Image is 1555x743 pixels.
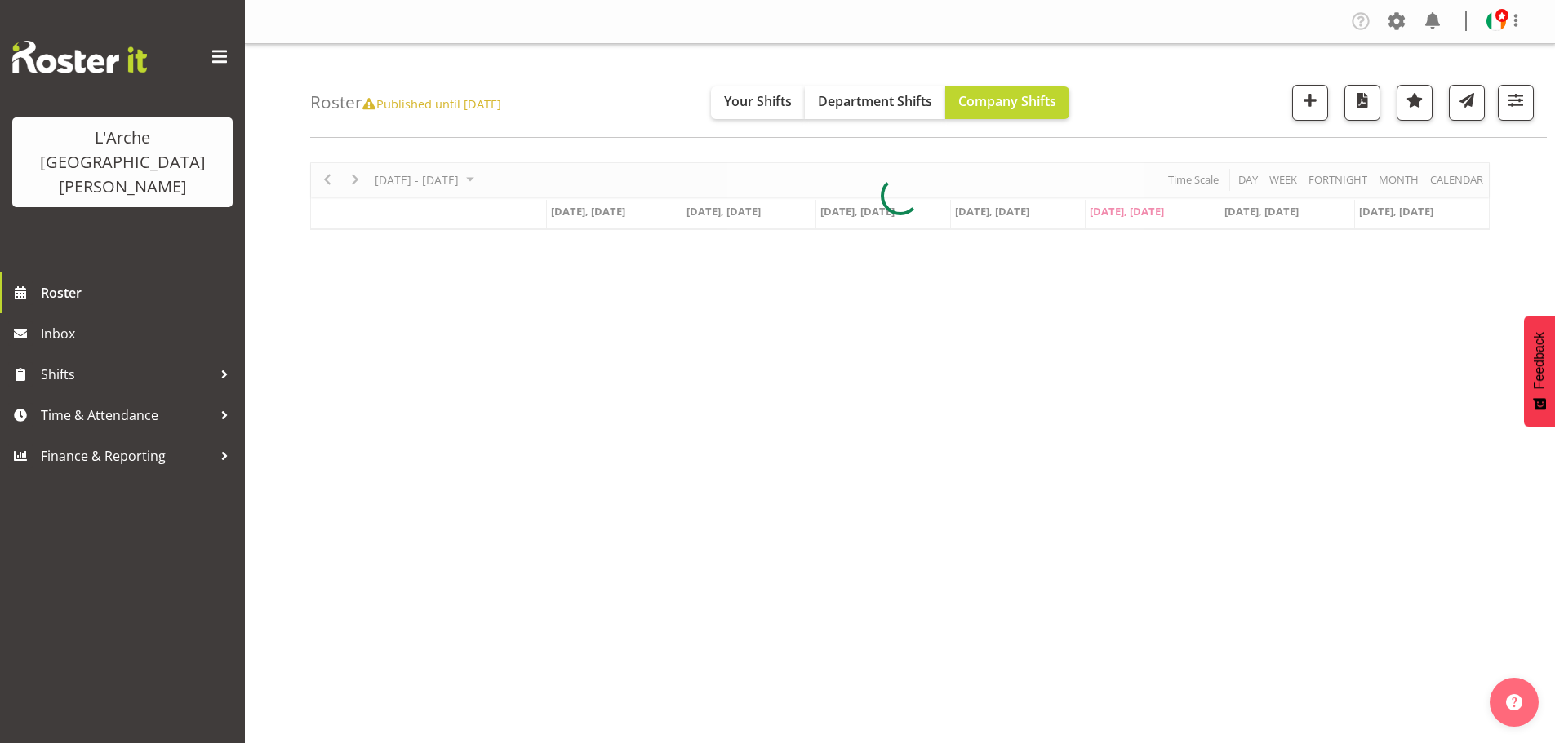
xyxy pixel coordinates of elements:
span: Time & Attendance [41,403,212,427]
button: Add a new shift [1292,85,1328,121]
button: Download a PDF of the roster according to the set date range. [1344,85,1380,121]
img: help-xxl-2.png [1506,694,1522,710]
button: Filter Shifts [1498,85,1534,121]
button: Company Shifts [945,86,1069,119]
span: Inbox [41,321,237,346]
img: karen-herbertec8822bb792fe198587cb32955ab4160.png [1486,11,1506,31]
span: Shifts [41,362,212,387]
span: Company Shifts [958,92,1056,110]
span: Your Shifts [724,92,792,110]
span: Department Shifts [818,92,932,110]
span: Roster [41,281,237,305]
img: Rosterit website logo [12,41,147,73]
span: Published until [DATE] [362,95,500,112]
span: Finance & Reporting [41,444,212,468]
button: Send a list of all shifts for the selected filtered period to all rostered employees. [1449,85,1485,121]
h4: Roster [310,93,500,112]
button: Highlight an important date within the roster. [1397,85,1433,121]
button: Department Shifts [805,86,945,119]
div: L'Arche [GEOGRAPHIC_DATA][PERSON_NAME] [29,126,216,199]
span: Feedback [1532,332,1547,389]
button: Feedback - Show survey [1524,316,1555,427]
button: Your Shifts [711,86,805,119]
